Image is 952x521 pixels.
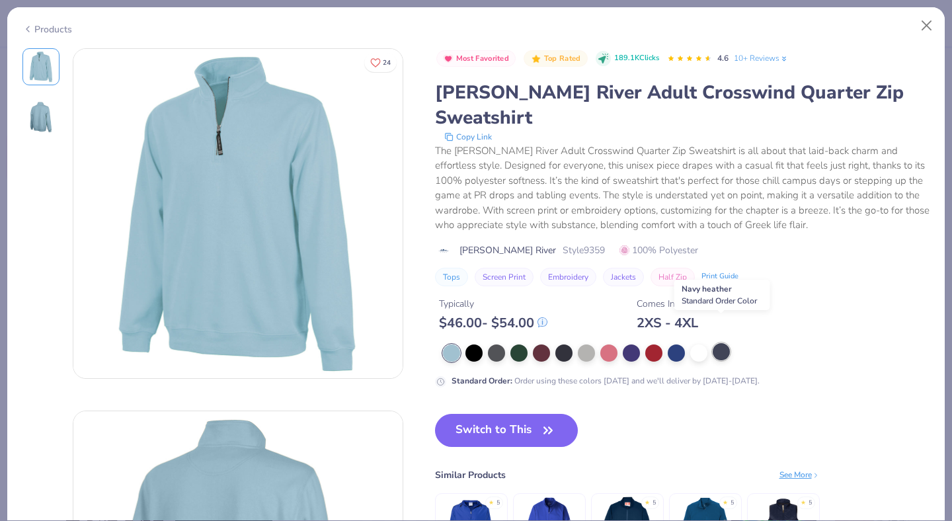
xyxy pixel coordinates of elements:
[603,268,644,286] button: Jackets
[435,268,468,286] button: Tops
[801,499,806,504] div: ★
[439,315,547,331] div: $ 46.00 - $ 54.00
[723,499,728,504] div: ★
[475,268,534,286] button: Screen Print
[614,53,659,64] span: 189.1K Clicks
[25,51,57,83] img: Front
[731,499,734,508] div: 5
[456,55,509,62] span: Most Favorited
[435,143,930,233] div: The [PERSON_NAME] River Adult Crosswind Quarter Zip Sweatshirt is all about that laid-back charm ...
[435,245,453,256] img: brand logo
[651,268,695,286] button: Half Zip
[459,243,556,257] span: [PERSON_NAME] River
[701,271,738,282] div: Print Guide
[531,54,541,64] img: Top Rated sort
[364,53,397,72] button: Like
[496,499,500,508] div: 5
[489,499,494,504] div: ★
[637,315,698,331] div: 2XS - 4XL
[653,499,656,508] div: 5
[439,297,547,311] div: Typically
[524,50,587,67] button: Badge Button
[452,376,512,386] strong: Standard Order :
[440,130,496,143] button: copy to clipboard
[563,243,605,257] span: Style 9359
[717,53,729,63] span: 4.6
[734,52,789,64] a: 10+ Reviews
[619,243,698,257] span: 100% Polyester
[436,50,516,67] button: Badge Button
[637,297,698,311] div: Comes In
[435,468,506,482] div: Similar Products
[73,49,403,378] img: Front
[914,13,939,38] button: Close
[22,22,72,36] div: Products
[540,268,596,286] button: Embroidery
[779,469,820,481] div: See More
[682,296,757,306] span: Standard Order Color
[674,280,770,310] div: Navy heather
[809,499,812,508] div: 5
[435,414,578,447] button: Switch to This
[435,80,930,130] div: [PERSON_NAME] River Adult Crosswind Quarter Zip Sweatshirt
[25,101,57,133] img: Back
[452,375,760,387] div: Order using these colors [DATE] and we'll deliver by [DATE]-[DATE].
[544,55,581,62] span: Top Rated
[667,48,712,69] div: 4.6 Stars
[383,60,391,66] span: 24
[645,499,650,504] div: ★
[443,54,454,64] img: Most Favorited sort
